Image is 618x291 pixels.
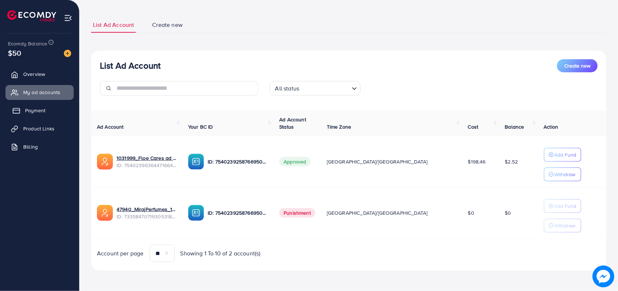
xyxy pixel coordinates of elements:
[23,70,45,78] span: Overview
[554,150,577,159] p: Add Fund
[117,154,176,162] a: 1031999_Floe Cares ad acc no 1_1755598915786
[544,123,558,130] span: Action
[544,199,581,213] button: Add Fund
[468,123,479,130] span: Cost
[8,48,21,58] span: $50
[5,140,74,154] a: Billing
[7,10,56,21] img: logo
[5,85,74,100] a: My ad accounts
[64,50,71,57] img: image
[327,158,428,165] span: [GEOGRAPHIC_DATA]/[GEOGRAPHIC_DATA]
[505,209,511,217] span: $0
[117,206,176,221] div: <span class='underline'>47940_MirajPerfumes_1708010012354</span></br>7335847071930531842
[505,123,524,130] span: Balance
[8,40,47,47] span: Ecomdy Balance
[279,208,315,218] span: Punishment
[208,209,268,217] p: ID: 7540239258766950407
[274,83,301,94] span: All status
[505,158,518,165] span: $2.52
[100,60,160,71] h3: List Ad Account
[554,202,577,210] p: Add Fund
[208,157,268,166] p: ID: 7540239258766950407
[279,157,310,166] span: Approved
[5,67,74,81] a: Overview
[188,205,204,221] img: ic-ba-acc.ded83a64.svg
[25,107,45,114] span: Payment
[117,154,176,169] div: <span class='underline'>1031999_Floe Cares ad acc no 1_1755598915786</span></br>7540239636447166482
[23,143,38,150] span: Billing
[97,154,113,170] img: ic-ads-acc.e4c84228.svg
[97,205,113,221] img: ic-ads-acc.e4c84228.svg
[188,154,204,170] img: ic-ba-acc.ded83a64.svg
[327,123,351,130] span: Time Zone
[97,249,144,258] span: Account per page
[557,59,598,72] button: Create new
[544,219,581,233] button: Withdraw
[5,121,74,136] a: Product Links
[117,206,176,213] a: 47940_MirajPerfumes_1708010012354
[180,249,261,258] span: Showing 1 To 10 of 2 account(s)
[279,116,306,130] span: Ad Account Status
[188,123,213,130] span: Your BC ID
[593,266,614,287] img: image
[270,81,361,96] div: Search for option
[23,125,54,132] span: Product Links
[544,148,581,162] button: Add Fund
[117,162,176,169] span: ID: 7540239636447166482
[468,209,474,217] span: $0
[301,82,349,94] input: Search for option
[544,167,581,181] button: Withdraw
[554,170,576,179] p: Withdraw
[117,213,176,220] span: ID: 7335847071930531842
[23,89,60,96] span: My ad accounts
[5,103,74,118] a: Payment
[152,21,183,29] span: Create new
[327,209,428,217] span: [GEOGRAPHIC_DATA]/[GEOGRAPHIC_DATA]
[93,21,134,29] span: List Ad Account
[468,158,486,165] span: $198.46
[64,14,72,22] img: menu
[97,123,124,130] span: Ad Account
[564,62,590,69] span: Create new
[554,221,576,230] p: Withdraw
